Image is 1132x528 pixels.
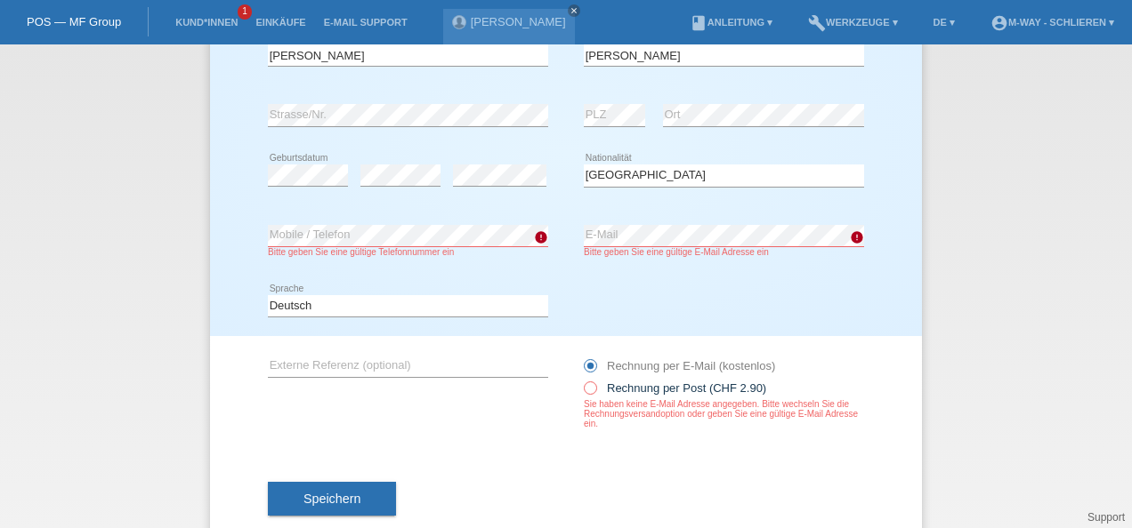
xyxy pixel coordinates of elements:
[238,4,252,20] span: 1
[681,17,781,28] a: bookAnleitung ▾
[584,359,775,372] label: Rechnung per E-Mail (kostenlos)
[990,14,1008,32] i: account_circle
[925,17,964,28] a: DE ▾
[584,247,864,257] div: Bitte geben Sie eine gültige E-Mail Adresse ein
[570,6,578,15] i: close
[808,14,826,32] i: build
[584,399,864,428] div: Sie haben keine E-Mail Adresse angegeben. Bitte wechseln Sie die Rechnungsversandoption oder gebe...
[850,230,864,244] i: error
[584,381,766,395] label: Rechnung per Post (CHF 2.90)
[690,14,707,32] i: book
[303,492,360,506] span: Speichern
[1088,511,1125,524] a: Support
[247,17,314,28] a: Einkäufe
[584,359,595,381] input: Rechnung per E-Mail (kostenlos)
[27,15,121,28] a: POS — MF Group
[166,17,247,28] a: Kund*innen
[568,4,580,17] a: close
[799,17,907,28] a: buildWerkzeuge ▾
[584,381,595,404] input: Rechnung per Post (CHF 2.90)
[534,230,548,244] i: error
[268,247,548,257] div: Bitte geben Sie eine gültige Telefonnummer ein
[982,17,1123,28] a: account_circlem-way - Schlieren ▾
[315,17,416,28] a: E-Mail Support
[471,15,566,28] a: [PERSON_NAME]
[268,482,396,516] button: Speichern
